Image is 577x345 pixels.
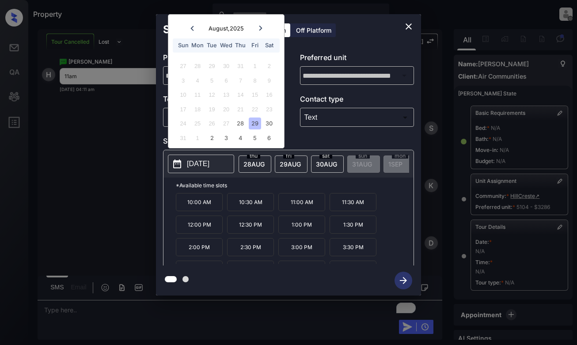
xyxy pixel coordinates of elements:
[220,75,232,87] div: Not available Wednesday, August 6th, 2025
[206,132,218,144] div: Choose Tuesday, September 2nd, 2025
[227,261,274,279] p: 4:30 PM
[206,89,218,101] div: Not available Tuesday, August 12th, 2025
[249,103,261,115] div: Not available Friday, August 22nd, 2025
[235,60,247,72] div: Not available Thursday, July 31st, 2025
[263,132,275,144] div: Choose Saturday, September 6th, 2025
[263,60,275,72] div: Not available Saturday, August 2nd, 2025
[235,103,247,115] div: Not available Thursday, August 21st, 2025
[235,39,247,51] div: Thu
[278,216,325,234] p: 1:00 PM
[235,118,247,129] div: Choose Thursday, August 28th, 2025
[263,118,275,129] div: Choose Saturday, August 30th, 2025
[177,103,189,115] div: Not available Sunday, August 17th, 2025
[235,132,247,144] div: Choose Thursday, September 4th, 2025
[156,14,246,45] h2: Schedule Tour
[220,60,232,72] div: Not available Wednesday, July 30th, 2025
[235,89,247,101] div: Not available Thursday, August 14th, 2025
[177,118,189,129] div: Not available Sunday, August 24th, 2025
[302,110,412,125] div: Text
[191,132,203,144] div: Not available Monday, September 1st, 2025
[319,153,332,159] span: sat
[247,153,260,159] span: thu
[163,52,277,66] p: Preferred community
[280,160,301,168] span: 29 AUG
[206,103,218,115] div: Not available Tuesday, August 19th, 2025
[177,39,189,51] div: Sun
[239,155,271,173] div: date-select
[176,238,223,256] p: 2:00 PM
[220,132,232,144] div: Choose Wednesday, September 3rd, 2025
[389,269,418,292] button: btn-next
[177,132,189,144] div: Not available Sunday, August 31st, 2025
[187,159,209,169] p: [DATE]
[263,103,275,115] div: Not available Saturday, August 23rd, 2025
[249,39,261,51] div: Fri
[191,89,203,101] div: Not available Monday, August 11th, 2025
[227,238,274,256] p: 2:30 PM
[171,59,281,145] div: month 2025-08
[220,103,232,115] div: Not available Wednesday, August 20th, 2025
[177,89,189,101] div: Not available Sunday, August 10th, 2025
[243,160,265,168] span: 28 AUG
[278,261,325,279] p: 5:00 PM
[278,193,325,211] p: 11:00 AM
[220,89,232,101] div: Not available Wednesday, August 13th, 2025
[191,118,203,129] div: Not available Monday, August 25th, 2025
[330,261,376,279] p: 5:30 PM
[311,155,344,173] div: date-select
[316,160,337,168] span: 30 AUG
[227,216,274,234] p: 12:30 PM
[330,193,376,211] p: 11:30 AM
[249,132,261,144] div: Choose Friday, September 5th, 2025
[165,110,275,125] div: In Person
[176,261,223,279] p: 4:00 PM
[177,60,189,72] div: Not available Sunday, July 27th, 2025
[206,39,218,51] div: Tue
[206,118,218,129] div: Not available Tuesday, August 26th, 2025
[278,238,325,256] p: 3:00 PM
[292,23,336,37] div: Off Platform
[176,193,223,211] p: 10:00 AM
[249,118,261,129] div: Choose Friday, August 29th, 2025
[400,18,418,35] button: close
[191,75,203,87] div: Not available Monday, August 4th, 2025
[176,178,414,193] p: *Available time slots
[220,39,232,51] div: Wed
[235,75,247,87] div: Not available Thursday, August 7th, 2025
[177,75,189,87] div: Not available Sunday, August 3rd, 2025
[330,216,376,234] p: 1:30 PM
[300,94,414,108] p: Contact type
[330,238,376,256] p: 3:30 PM
[191,60,203,72] div: Not available Monday, July 28th, 2025
[206,75,218,87] div: Not available Tuesday, August 5th, 2025
[227,193,274,211] p: 10:30 AM
[163,136,414,150] p: Select slot
[168,155,234,173] button: [DATE]
[163,94,277,108] p: Tour type
[263,39,275,51] div: Sat
[191,39,203,51] div: Mon
[220,118,232,129] div: Not available Wednesday, August 27th, 2025
[176,216,223,234] p: 12:00 PM
[249,60,261,72] div: Not available Friday, August 1st, 2025
[263,89,275,101] div: Not available Saturday, August 16th, 2025
[275,155,307,173] div: date-select
[263,75,275,87] div: Not available Saturday, August 9th, 2025
[283,153,294,159] span: fri
[249,75,261,87] div: Not available Friday, August 8th, 2025
[300,52,414,66] p: Preferred unit
[206,60,218,72] div: Not available Tuesday, July 29th, 2025
[191,103,203,115] div: Not available Monday, August 18th, 2025
[249,89,261,101] div: Not available Friday, August 15th, 2025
